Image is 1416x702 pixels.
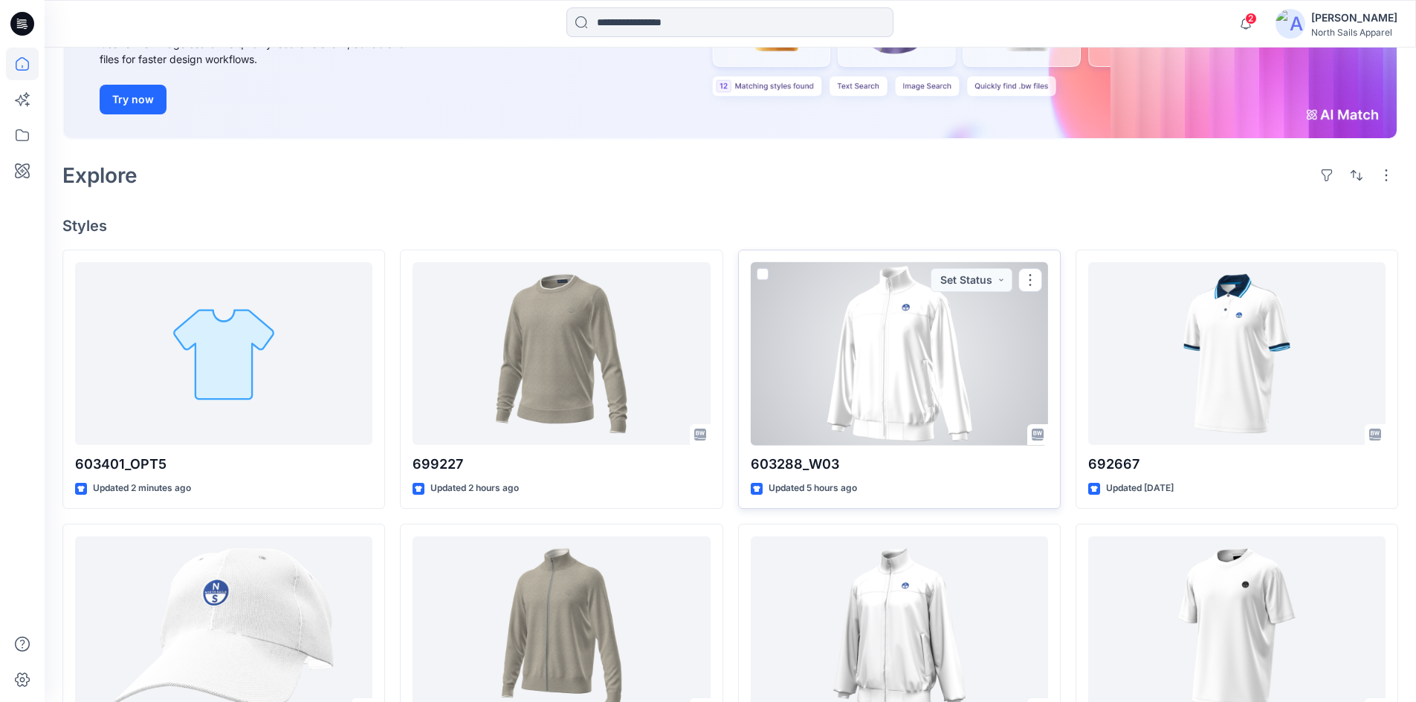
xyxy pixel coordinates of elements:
span: 2 [1245,13,1257,25]
h4: Styles [62,217,1398,235]
p: Updated 2 minutes ago [93,481,191,496]
div: North Sails Apparel [1311,27,1397,38]
p: 603288_W03 [751,454,1048,475]
p: 699227 [413,454,710,475]
img: avatar [1276,9,1305,39]
p: 603401_OPT5 [75,454,372,475]
div: [PERSON_NAME] [1311,9,1397,27]
p: Updated 5 hours ago [769,481,857,496]
a: 699227 [413,262,710,446]
button: Try now [100,85,167,114]
a: 603401_OPT5 [75,262,372,446]
p: Updated 2 hours ago [430,481,519,496]
div: Use text or image search to quickly locate relevant, editable .bw files for faster design workflows. [100,36,434,67]
a: 603288_W03 [751,262,1048,446]
a: 692667 [1088,262,1386,446]
h2: Explore [62,163,138,187]
p: 692667 [1088,454,1386,475]
p: Updated [DATE] [1106,481,1174,496]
